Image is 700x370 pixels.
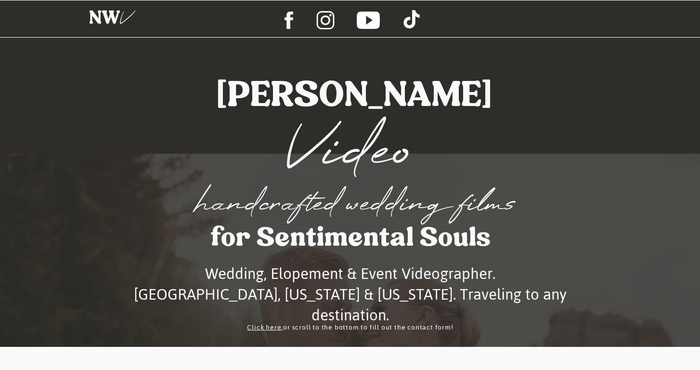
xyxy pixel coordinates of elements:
[116,190,597,224] h2: handcrafted wedding films
[94,264,607,307] h3: Wedding, Elopement & Event Videographer. [GEOGRAPHIC_DATA], [US_STATE] & [US_STATE]. Traveling to...
[263,119,437,186] h1: Video
[149,77,559,111] h1: [PERSON_NAME]
[207,321,493,336] p: or scroll to the bottom to fill out the contact form!
[247,321,281,334] a: Click here
[281,321,283,334] a: ,
[192,225,508,253] h1: for Sentimental Souls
